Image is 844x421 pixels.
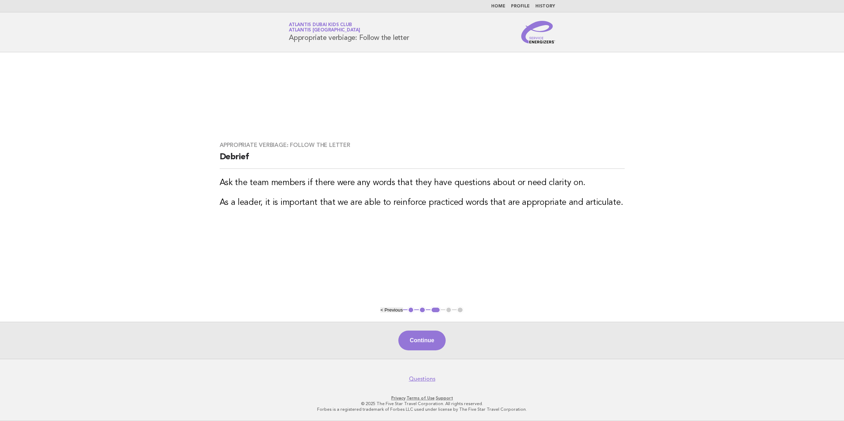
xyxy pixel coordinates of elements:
h2: Debrief [220,152,625,169]
a: Privacy [391,396,405,401]
h3: Ask the team members if there were any words that they have questions about or need clarity on. [220,177,625,189]
img: Service Energizers [521,21,555,43]
p: © 2025 The Five Star Travel Corporation. All rights reserved. [206,401,638,407]
h3: As a leader, it is important that we are able to reinforce practiced words that are appropriate a... [220,197,625,208]
button: 3 [430,307,441,314]
button: < Previous [380,307,403,313]
a: Terms of Use [406,396,435,401]
a: Support [436,396,453,401]
h3: Appropriate verbiage: Follow the letter [220,142,625,149]
button: 2 [419,307,426,314]
button: 1 [408,307,415,314]
p: Forbes is a registered trademark of Forbes LLC used under license by The Five Star Travel Corpora... [206,407,638,412]
p: · · [206,395,638,401]
h1: Appropriate verbiage: Follow the letter [289,23,409,41]
a: Profile [511,4,530,8]
a: Questions [409,375,435,383]
a: Atlantis Dubai Kids ClubAtlantis [GEOGRAPHIC_DATA] [289,23,360,32]
button: Continue [398,331,445,350]
a: History [535,4,555,8]
span: Atlantis [GEOGRAPHIC_DATA] [289,28,360,33]
a: Home [491,4,505,8]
